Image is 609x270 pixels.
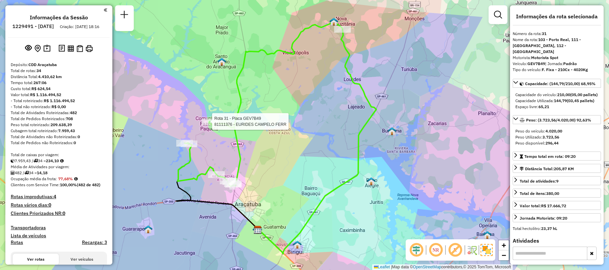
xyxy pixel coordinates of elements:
[11,159,15,163] i: Cubagem total roteirizado
[513,89,601,112] div: Capacidade: (144,79/210,00) 68,95%
[447,242,463,258] span: Exibir rótulo
[24,171,29,175] i: Total de rotas
[515,140,598,146] div: Peso disponível:
[52,104,66,109] strong: R$ 0,00
[11,182,60,187] span: Clientes com Service Time:
[60,159,64,163] i: Meta Caixas/viagem: 220,40 Diferença: 13,70
[513,115,601,124] a: Peso: (3.723,56/4.020,00) 92,63%
[428,242,444,258] span: Ocultar NR
[82,240,107,245] h4: Recargas: 3
[388,127,396,136] img: BURITAMA
[11,116,107,122] div: Total de Pedidos Roteirizados:
[557,92,570,97] strong: 210,00
[515,128,562,133] span: Peso do veículo:
[515,134,598,140] div: Peso Utilizado:
[513,164,601,173] a: Distância Total:205,87 KM
[11,80,107,86] div: Tempo total:
[66,116,73,121] strong: 708
[11,140,107,146] div: Total de Pedidos não Roteirizados:
[28,62,57,67] strong: CDD Araçatuba
[59,254,105,265] button: Ver veículos
[77,182,100,187] strong: (482 de 482)
[11,110,107,116] div: Total de Atividades Roteirizadas:
[11,152,107,158] div: Total de caixas por viagem:
[520,215,567,221] div: Jornada Motorista: 09:20
[33,159,38,163] i: Total de rotas
[515,98,598,104] div: Capacidade Utilizada:
[58,128,75,133] strong: 7.959,43
[554,98,567,103] strong: 144,79
[524,154,576,159] span: Tempo total em rota: 09:20
[513,55,601,61] div: Motorista:
[11,176,57,181] span: Ocupação média da frota:
[75,44,84,53] button: Visualizar Romaneio
[513,37,601,55] div: Nome da rota:
[545,141,559,146] strong: 296,44
[30,92,61,97] strong: R$ 1.116.494,52
[329,17,338,26] img: NOVA LUZITÂNIA
[520,166,574,172] div: Distância Total:
[11,164,107,170] div: Média de Atividades por viagem:
[467,245,477,255] img: Fluxo de ruas
[513,31,601,37] div: Número da rota:
[372,264,513,270] div: Map data © contributors,© 2025 TomTom, Microsoft
[74,177,78,181] em: Média calculada utilizando a maior ocupação (%Peso ou %Cubagem) de cada rota da sessão. Rotas cro...
[513,67,601,73] div: Tipo do veículo:
[520,203,566,209] div: Valor total:
[36,68,41,73] strong: 34
[513,37,581,54] strong: 103 - Porto Real, 111 - [GEOGRAPHIC_DATA], 112 - [GEOGRAPHIC_DATA]
[570,92,598,97] strong: (05,00 pallets)
[11,68,107,74] div: Total de rotas:
[11,134,107,140] div: Total de Atividades não Roteirizadas:
[513,213,601,222] a: Jornada Motorista: 09:20
[513,13,601,20] h4: Informações da rota selecionada
[502,251,506,259] span: −
[253,226,262,234] img: CDD Araçatuba
[57,24,102,30] div: Criação: [DATE] 18:16
[60,182,77,187] strong: 100,00%
[252,226,261,234] img: 625 UDC Light Campus Universitário
[70,110,77,115] strong: 482
[11,122,107,128] div: Peso total roteirizado:
[513,226,601,232] div: Total hectolitro:
[408,242,424,258] span: Ocultar deslocamento
[531,55,558,60] strong: Motorista Spot
[42,43,52,54] button: Painel de Sugestão
[499,240,509,250] a: Zoom in
[12,23,54,29] h6: 1229491 - [DATE]
[545,128,562,133] strong: 4.020,00
[57,43,66,54] button: Logs desbloquear sessão
[513,189,601,198] a: Total de itens:380,00
[483,231,492,239] img: BARBOSA
[11,233,107,239] h4: Lista de veículos
[46,158,59,163] strong: 234,10
[63,210,65,216] strong: 0
[374,265,390,269] a: Leaflet
[554,166,574,171] span: 205,87 KM
[513,79,601,88] a: Capacidade: (144,79/210,00) 68,95%
[367,177,376,186] img: BREJO ALEGRE
[11,86,107,92] div: Custo total:
[11,194,107,200] h4: Rotas improdutivas:
[30,14,88,21] h4: Informações da Sessão
[33,43,42,54] button: Centralizar mapa no depósito ou ponto de apoio
[11,171,15,175] i: Total de Atividades
[58,176,73,181] strong: 77,68%
[520,191,559,197] div: Total de itens:
[520,179,559,184] span: Total de atividades:
[38,74,62,79] strong: 4.410,62 km
[78,134,80,139] strong: 0
[527,61,545,66] strong: GEV7B49
[11,225,107,231] h4: Transportadoras
[525,81,596,86] span: Capacidade: (144,79/210,00) 68,95%
[11,104,107,110] div: - Total não roteirizado:
[541,226,557,231] strong: 23,37 hL
[481,244,493,256] img: Exibir/Ocultar setores
[513,61,601,67] div: Veículo:
[491,8,505,21] a: Exibir filtros
[54,194,56,200] strong: 4
[546,191,559,196] strong: 380,00
[515,104,598,110] div: Espaço livre:
[48,202,51,208] strong: 0
[44,98,75,103] strong: R$ 1.116.494,52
